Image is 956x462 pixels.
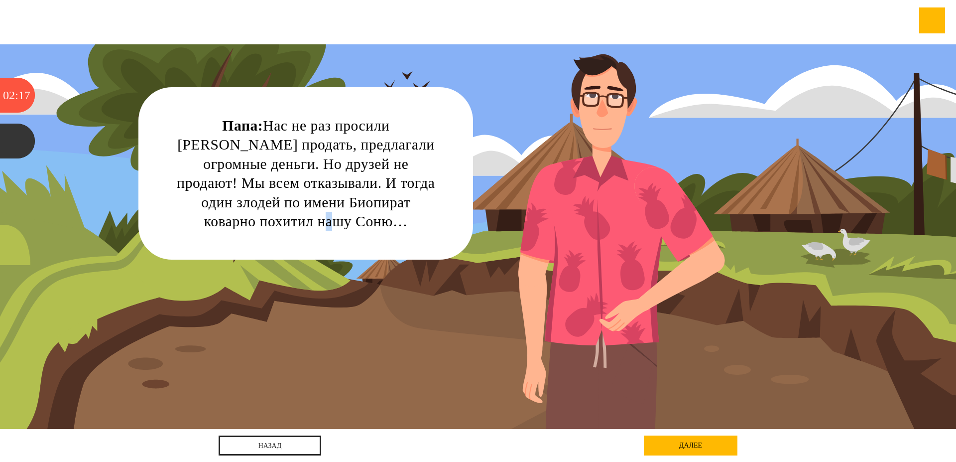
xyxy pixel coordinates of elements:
[3,78,15,113] div: 02
[436,96,465,125] div: Нажми на ГЛАЗ, чтобы скрыть текст и посмотреть картинку полностью
[15,78,18,113] div: :
[222,118,263,134] strong: Папа:
[644,436,737,456] div: далее
[18,78,30,113] div: 17
[219,436,321,456] a: назад
[177,116,435,231] div: Нас не раз просили [PERSON_NAME] продать, предлагали огромные деньги. Но друзей не продают! Мы вс...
